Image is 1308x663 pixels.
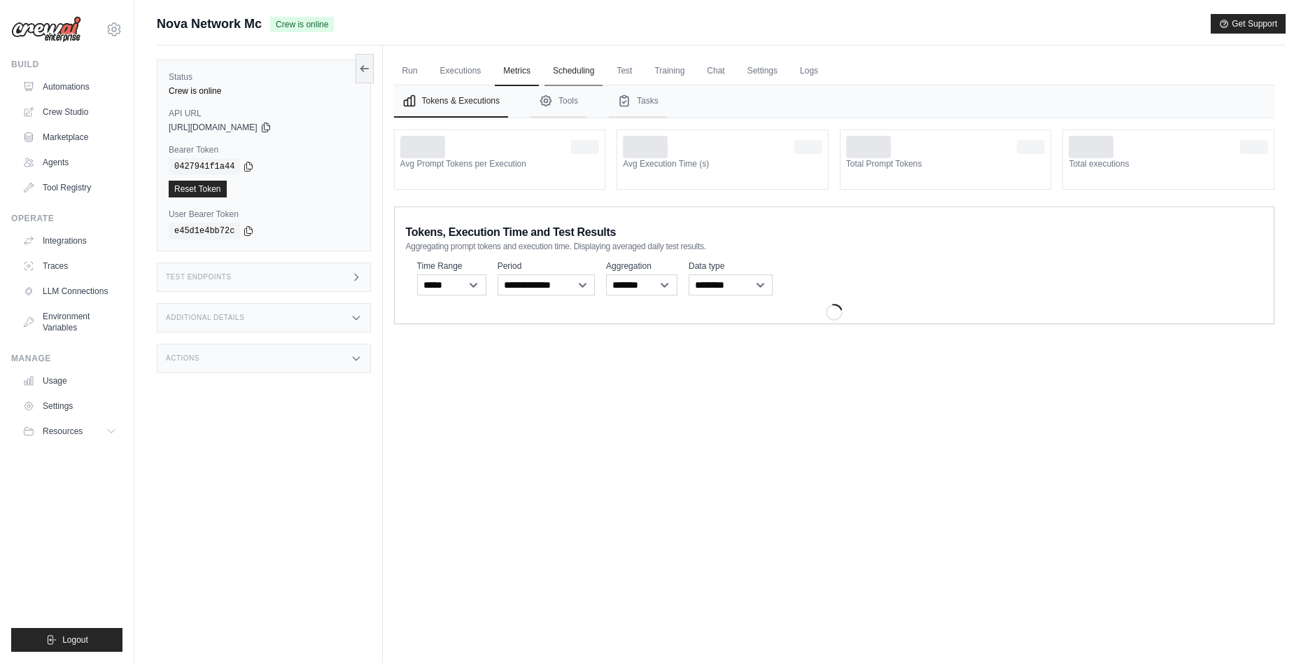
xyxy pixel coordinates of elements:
[166,273,232,281] h3: Test Endpoints
[792,57,827,86] a: Logs
[623,158,822,169] dt: Avg Execution Time (s)
[394,57,426,86] a: Run
[1238,596,1308,663] div: Widget chat
[169,158,240,175] code: 0427941f1a44
[11,59,122,70] div: Build
[17,176,122,199] a: Tool Registry
[43,426,83,437] span: Resources
[495,57,539,86] a: Metrics
[1238,596,1308,663] iframe: Chat Widget
[846,158,1046,169] dt: Total Prompt Tokens
[17,76,122,98] a: Automations
[11,16,81,43] img: Logo
[417,260,486,272] label: Time Range
[432,57,490,86] a: Executions
[406,224,617,241] span: Tokens, Execution Time and Test Results
[394,85,508,118] button: Tokens & Executions
[17,420,122,442] button: Resources
[17,305,122,339] a: Environment Variables
[17,395,122,417] a: Settings
[1069,158,1268,169] dt: Total executions
[17,126,122,148] a: Marketplace
[11,628,122,652] button: Logout
[646,57,693,86] a: Training
[544,57,603,86] a: Scheduling
[169,181,227,197] a: Reset Token
[166,354,199,363] h3: Actions
[608,57,640,86] a: Test
[11,213,122,224] div: Operate
[169,144,359,155] label: Bearer Token
[689,260,773,272] label: Data type
[11,353,122,364] div: Manage
[270,17,334,32] span: Crew is online
[169,223,240,239] code: e45d1e4bb72c
[17,151,122,174] a: Agents
[62,634,88,645] span: Logout
[609,85,667,118] button: Tasks
[169,108,359,119] label: API URL
[394,85,1274,118] nav: Tabs
[166,314,244,322] h3: Additional Details
[169,209,359,220] label: User Bearer Token
[17,230,122,252] a: Integrations
[157,14,262,34] span: Nova Network Mc
[698,57,733,86] a: Chat
[400,158,600,169] dt: Avg Prompt Tokens per Execution
[169,122,258,133] span: [URL][DOMAIN_NAME]
[17,255,122,277] a: Traces
[739,57,786,86] a: Settings
[17,101,122,123] a: Crew Studio
[406,241,706,252] span: Aggregating prompt tokens and execution time. Displaying averaged daily test results.
[17,280,122,302] a: LLM Connections
[606,260,677,272] label: Aggregation
[530,85,586,118] button: Tools
[498,260,595,272] label: Period
[169,71,359,83] label: Status
[17,370,122,392] a: Usage
[169,85,359,97] div: Crew is online
[1211,14,1286,34] button: Get Support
